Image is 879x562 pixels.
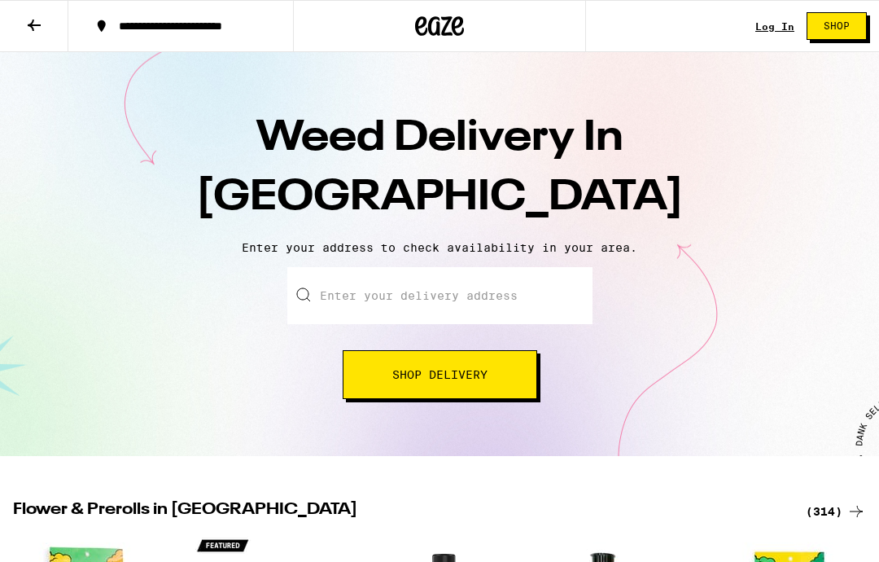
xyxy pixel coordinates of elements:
span: Shop [824,21,850,31]
button: Shop [807,12,867,40]
h2: Flower & Prerolls in [GEOGRAPHIC_DATA] [13,502,786,521]
a: Shop [794,12,879,40]
span: [GEOGRAPHIC_DATA] [196,177,684,219]
span: Shop Delivery [392,369,488,380]
input: Enter your delivery address [287,267,593,324]
a: Log In [755,21,794,32]
button: Shop Delivery [343,350,537,399]
a: (314) [806,502,866,521]
h1: Weed Delivery In [155,109,724,228]
p: Enter your address to check availability in your area. [16,241,863,254]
